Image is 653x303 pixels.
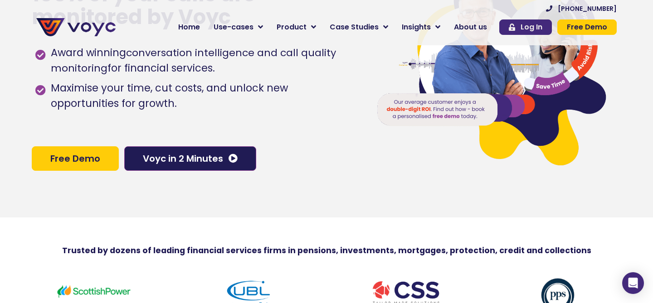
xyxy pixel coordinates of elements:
[558,5,617,12] span: [PHONE_NUMBER]
[36,18,116,36] img: voyc-full-logo
[557,19,617,35] a: Free Demo
[454,22,487,33] span: About us
[178,22,200,33] span: Home
[50,154,100,163] span: Free Demo
[402,22,431,33] span: Insights
[330,22,379,33] span: Case Studies
[214,22,253,33] span: Use-cases
[143,154,223,163] span: Voyc in 2 Minutes
[270,18,323,36] a: Product
[49,45,358,76] span: Award winning for financial services.
[277,22,307,33] span: Product
[62,245,591,256] strong: Trusted by dozens of leading financial services firms in pensions, investments, mortgages, protec...
[207,18,270,36] a: Use-cases
[187,188,229,197] a: Privacy Policy
[323,18,395,36] a: Case Studies
[49,81,358,111] span: Maximise your time, cut costs, and unlock new opportunities for growth.
[120,36,143,47] span: Phone
[622,272,644,294] div: Open Intercom Messenger
[521,24,542,31] span: Log In
[395,18,447,36] a: Insights
[171,18,207,36] a: Home
[546,5,617,12] a: [PHONE_NUMBER]
[51,46,336,75] h1: conversation intelligence and call quality monitoring
[120,73,151,84] span: Job title
[567,24,607,31] span: Free Demo
[499,19,552,35] a: Log In
[32,146,119,171] a: Free Demo
[447,18,494,36] a: About us
[124,146,256,171] a: Voyc in 2 Minutes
